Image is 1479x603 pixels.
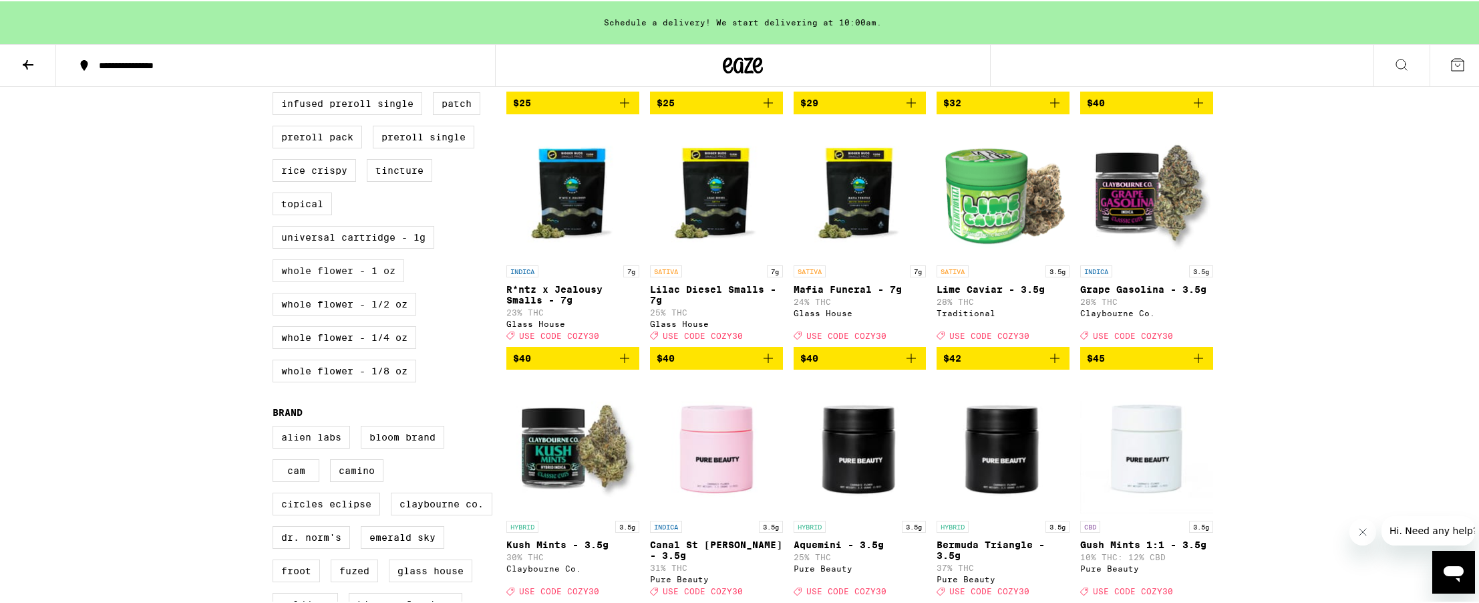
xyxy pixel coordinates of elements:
[1093,586,1173,594] span: USE CODE COZY30
[794,124,927,257] img: Glass House - Mafia Funeral - 7g
[949,586,1029,594] span: USE CODE COZY30
[794,308,927,316] div: Glass House
[1080,346,1213,368] button: Add to bag
[1349,517,1376,544] iframe: Close message
[1093,330,1173,339] span: USE CODE COZY30
[330,458,383,481] label: Camino
[273,458,319,481] label: CAM
[937,519,969,531] p: HYBRID
[615,519,639,531] p: 3.5g
[506,124,639,257] img: Glass House - R*ntz x Jealousy Smalls - 7g
[1189,519,1213,531] p: 3.5g
[806,586,886,594] span: USE CODE COZY30
[1381,515,1475,544] iframe: Message from company
[1045,519,1070,531] p: 3.5g
[650,318,783,327] div: Glass House
[650,124,783,346] a: Open page for Lilac Diesel Smalls - 7g from Glass House
[800,96,818,107] span: $29
[937,283,1070,293] p: Lime Caviar - 3.5g
[8,9,96,20] span: Hi. Need any help?
[506,124,639,346] a: Open page for R*ntz x Jealousy Smalls - 7g from Glass House
[1080,379,1213,601] a: Open page for Gush Mints 1:1 - 3.5g from Pure Beauty
[650,538,783,560] p: Canal St [PERSON_NAME] - 3.5g
[663,330,743,339] span: USE CODE COZY30
[650,379,783,601] a: Open page for Canal St Runtz - 3.5g from Pure Beauty
[506,538,639,549] p: Kush Mints - 3.5g
[943,352,961,362] span: $42
[937,264,969,276] p: SATIVA
[650,283,783,304] p: Lilac Diesel Smalls - 7g
[937,296,1070,305] p: 28% THC
[650,346,783,368] button: Add to bag
[513,96,531,107] span: $25
[506,90,639,113] button: Add to bag
[1080,296,1213,305] p: 28% THC
[657,352,675,362] span: $40
[1080,283,1213,293] p: Grape Gasolina - 3.5g
[937,379,1070,601] a: Open page for Bermuda Triangle - 3.5g from Pure Beauty
[794,264,826,276] p: SATIVA
[794,379,927,601] a: Open page for Aquemini - 3.5g from Pure Beauty
[759,519,783,531] p: 3.5g
[1189,264,1213,276] p: 3.5g
[373,124,474,147] label: Preroll Single
[273,191,332,214] label: Topical
[273,258,404,281] label: Whole Flower - 1 oz
[794,538,927,549] p: Aquemini - 3.5g
[650,307,783,316] p: 25% THC
[367,158,432,180] label: Tincture
[937,346,1070,368] button: Add to bag
[506,318,639,327] div: Glass House
[1080,552,1213,560] p: 10% THC: 12% CBD
[273,558,320,581] label: Froot
[513,352,531,362] span: $40
[506,379,639,513] img: Claybourne Co. - Kush Mints - 3.5g
[1080,124,1213,346] a: Open page for Grape Gasolina - 3.5g from Claybourne Co.
[273,225,434,247] label: Universal Cartridge - 1g
[273,124,362,147] label: Preroll Pack
[949,330,1029,339] span: USE CODE COZY30
[794,563,927,572] div: Pure Beauty
[1045,264,1070,276] p: 3.5g
[937,308,1070,316] div: Traditional
[391,491,492,514] label: Claybourne Co.
[273,525,350,548] label: Dr. Norm's
[331,558,378,581] label: Fuzed
[361,425,444,447] label: Bloom Brand
[937,124,1070,346] a: Open page for Lime Caviar - 3.5g from Traditional
[650,519,682,531] p: INDICA
[506,379,639,601] a: Open page for Kush Mints - 3.5g from Claybourne Co.
[794,519,826,531] p: HYBRID
[800,352,818,362] span: $40
[273,358,416,381] label: Whole Flower - 1/8 oz
[1080,563,1213,572] div: Pure Beauty
[506,307,639,316] p: 23% THC
[657,96,675,107] span: $25
[1080,90,1213,113] button: Add to bag
[1080,519,1100,531] p: CBD
[1432,550,1475,592] iframe: Button to launch messaging window
[519,586,599,594] span: USE CODE COZY30
[910,264,926,276] p: 7g
[506,519,538,531] p: HYBRID
[943,96,961,107] span: $32
[1087,352,1105,362] span: $45
[506,346,639,368] button: Add to bag
[937,562,1070,571] p: 37% THC
[937,90,1070,113] button: Add to bag
[902,519,926,531] p: 3.5g
[794,283,927,293] p: Mafia Funeral - 7g
[273,406,303,416] legend: Brand
[794,346,927,368] button: Add to bag
[650,574,783,582] div: Pure Beauty
[273,158,356,180] label: Rice Crispy
[1080,538,1213,549] p: Gush Mints 1:1 - 3.5g
[663,586,743,594] span: USE CODE COZY30
[623,264,639,276] p: 7g
[1087,96,1105,107] span: $40
[433,91,480,114] label: Patch
[794,90,927,113] button: Add to bag
[1080,379,1213,513] img: Pure Beauty - Gush Mints 1:1 - 3.5g
[506,563,639,572] div: Claybourne Co.
[794,124,927,346] a: Open page for Mafia Funeral - 7g from Glass House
